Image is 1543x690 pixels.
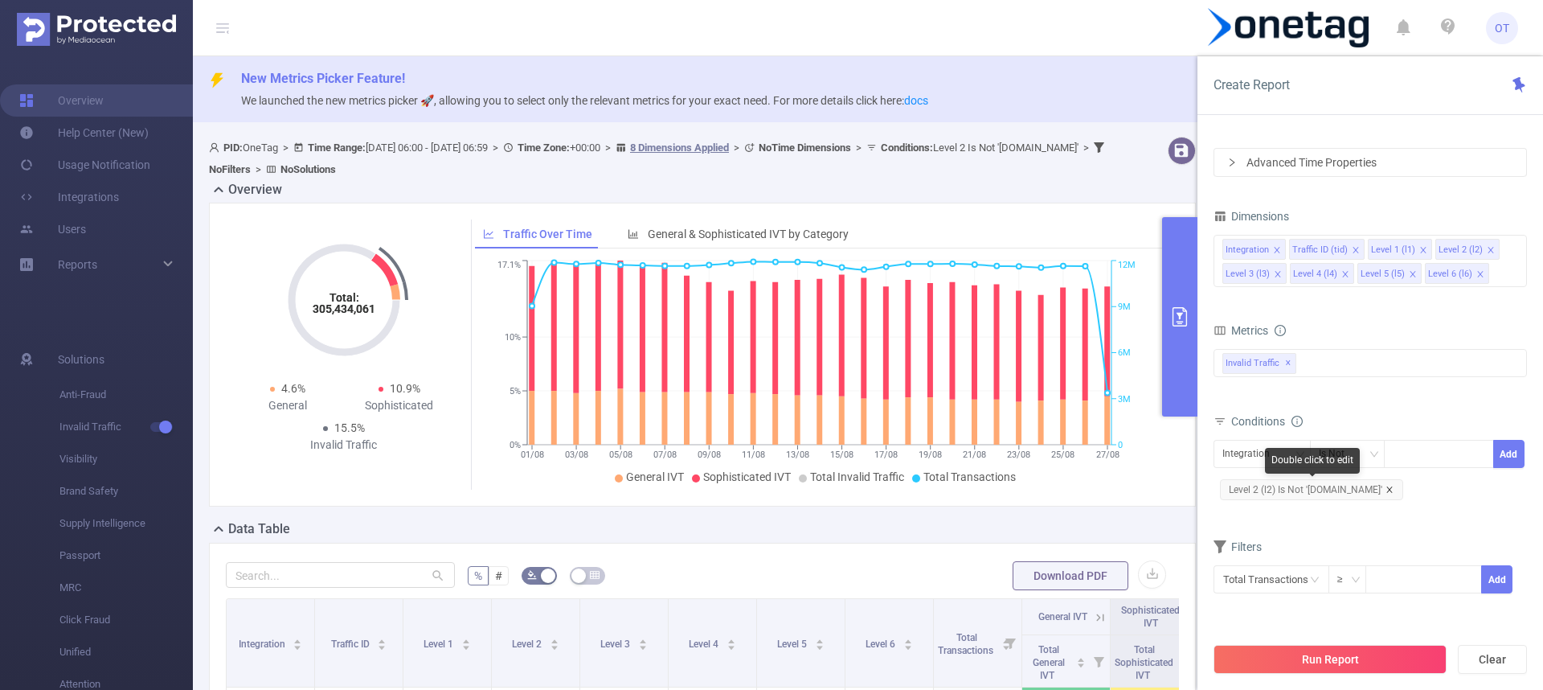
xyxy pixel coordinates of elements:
span: 4.6% [281,382,305,395]
i: icon: down [1351,575,1361,586]
i: icon: caret-up [1077,655,1086,660]
span: General IVT [1038,611,1087,622]
b: No Filters [209,163,251,175]
li: Level 1 (l1) [1368,239,1432,260]
b: Time Zone: [518,142,570,154]
div: Integration [1226,240,1269,261]
div: Traffic ID (tid) [1292,240,1348,261]
div: Level 5 (l5) [1361,264,1405,285]
tspan: 21/08 [963,450,986,460]
i: icon: caret-up [550,637,559,642]
button: Add [1481,565,1512,593]
i: icon: table [590,570,600,580]
a: Reports [58,248,97,281]
tspan: 23/08 [1007,450,1030,460]
tspan: 10% [505,332,521,343]
span: OneTag [DATE] 06:00 - [DATE] 06:59 +00:00 [209,142,1108,175]
span: Integration [239,639,288,650]
span: > [851,142,866,154]
i: icon: close [1409,270,1417,280]
a: Users [19,213,86,245]
i: icon: close [1274,270,1282,280]
a: Integrations [19,181,119,213]
i: icon: right [1227,158,1237,167]
span: Total Sophisticated IVT [1115,644,1173,681]
span: Invalid Traffic [59,411,193,443]
span: > [1078,142,1094,154]
i: icon: caret-down [378,643,387,648]
span: Metrics [1214,324,1268,337]
i: icon: close [1273,246,1281,256]
i: icon: caret-down [815,643,824,648]
span: Reports [58,258,97,271]
tspan: 19/08 [919,450,942,460]
span: Level 4 [689,639,721,650]
button: Download PDF [1013,561,1128,590]
i: icon: caret-down [1077,661,1086,666]
i: icon: close [1352,246,1360,256]
div: Sort [293,637,302,647]
i: icon: user [209,142,223,153]
div: icon: rightAdvanced Time Properties [1214,149,1526,176]
div: Sort [638,637,648,647]
span: Traffic ID [331,639,372,650]
i: icon: caret-up [815,637,824,642]
span: 15.5% [334,421,365,434]
i: icon: info-circle [1291,416,1303,427]
i: icon: close [1419,246,1427,256]
span: Click Fraud [59,604,193,636]
span: > [729,142,744,154]
span: Sophisticated IVT [703,470,791,483]
tspan: 13/08 [785,450,808,460]
b: Time Range: [308,142,366,154]
div: Sort [461,637,471,647]
span: > [251,163,266,175]
tspan: Total: [329,291,358,304]
span: Solutions [58,343,104,376]
span: Traffic Over Time [503,228,592,240]
span: General IVT [626,470,684,483]
i: icon: caret-down [461,643,470,648]
tspan: 07/08 [653,450,676,460]
div: Sort [815,637,825,647]
i: icon: caret-up [903,637,912,642]
tspan: 0 [1118,440,1123,450]
i: icon: caret-down [903,643,912,648]
div: Is Not [1319,441,1356,467]
div: Sort [726,637,736,647]
span: Supply Intelligence [59,507,193,540]
li: Integration [1222,239,1286,260]
span: Invalid Traffic [1222,353,1296,374]
span: Level 6 [866,639,898,650]
button: Run Report [1214,645,1447,674]
tspan: 15/08 [830,450,853,460]
a: Overview [19,84,104,117]
span: Level 5 [777,639,809,650]
li: Level 2 (l2) [1435,239,1500,260]
span: > [278,142,293,154]
b: No Time Dimensions [759,142,851,154]
i: icon: close [1476,270,1484,280]
i: icon: close [1341,270,1349,280]
tspan: 17.1% [497,261,521,271]
div: Sort [550,637,559,647]
tspan: 6M [1118,348,1131,359]
div: Sort [903,637,913,647]
tspan: 01/08 [520,450,543,460]
div: Level 4 (l4) [1293,264,1337,285]
span: Visibility [59,443,193,475]
div: Double click to edit [1265,448,1360,474]
i: Filter menu [1087,635,1110,687]
span: Total Invalid Traffic [810,470,904,483]
b: Conditions : [881,142,933,154]
span: Brand Safety [59,475,193,507]
tspan: 03/08 [564,450,587,460]
span: Total Transactions [938,632,996,656]
tspan: 17/08 [874,450,898,460]
span: New Metrics Picker Feature! [241,71,405,86]
span: Level 2 [512,639,544,650]
span: ✕ [1285,354,1291,373]
tspan: 27/08 [1095,450,1119,460]
span: Level 2 (l2) Is Not '[DOMAIN_NAME]' [1220,479,1403,500]
div: General [232,397,344,414]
